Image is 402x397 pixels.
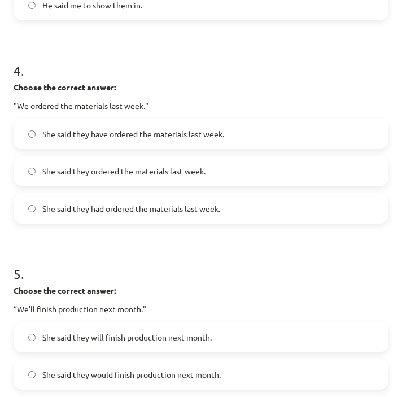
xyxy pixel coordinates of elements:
[28,334,36,341] input: She said they will finish production next month.
[28,168,36,175] input: She said they ordered the materials last week.
[14,100,388,112] p: "We ordered the materials last week."
[42,331,212,343] span: She said they will finish production next month.
[14,303,388,315] p: “We'll finish production next month."
[14,285,116,295] strong: Choose the correct answer:
[28,205,36,212] input: She said they had ordered the materials last week.
[42,128,224,140] span: She said they have ordered the materials last week.
[28,371,36,378] input: She said they would finish production next month.
[14,82,116,92] strong: Choose the correct answer:
[14,246,388,281] h1: 5 .
[42,203,220,215] span: She said they had ordered the materials last week.
[28,2,36,9] input: He said me to show them in.
[42,369,221,381] span: She said they would finish production next month.
[28,130,36,138] input: She said they have ordered the materials last week.
[42,165,206,177] span: She said they ordered the materials last week.
[14,43,388,78] h1: 4 .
